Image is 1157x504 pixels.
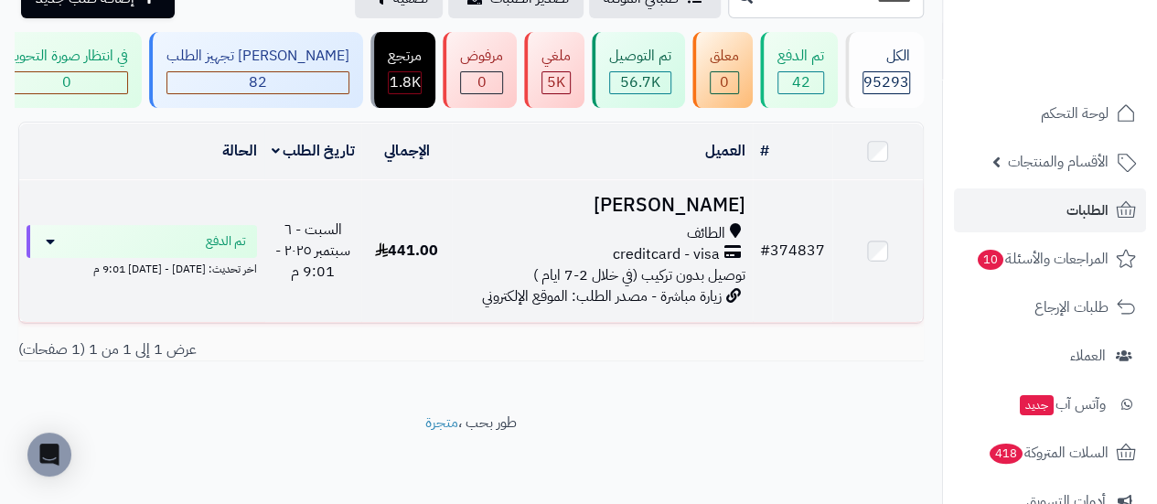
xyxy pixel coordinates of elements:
a: السلات المتروكة418 [954,431,1146,475]
div: 0 [711,72,738,93]
a: معلق 0 [689,32,756,108]
a: الطلبات [954,188,1146,232]
a: الكل95293 [841,32,927,108]
a: تم التوصيل 56.7K [588,32,689,108]
div: 4978 [542,72,570,93]
span: 0 [477,71,487,93]
div: 0 [6,72,127,93]
span: لوحة التحكم [1041,101,1109,126]
div: [PERSON_NAME] تجهيز الطلب [166,46,349,67]
span: 0 [62,71,71,93]
a: مرتجع 1.8K [367,32,439,108]
a: العميل [705,140,745,162]
a: # [760,140,769,162]
div: تم الدفع [777,46,824,67]
span: 10 [978,250,1003,270]
span: 56.7K [620,71,660,93]
a: مرفوض 0 [439,32,520,108]
a: #374837 [760,240,825,262]
a: [PERSON_NAME] تجهيز الطلب 82 [145,32,367,108]
a: لوحة التحكم [954,91,1146,135]
span: زيارة مباشرة - مصدر الطلب: الموقع الإلكتروني [482,285,722,307]
span: وآتس آب [1018,391,1106,417]
span: طلبات الإرجاع [1034,295,1109,320]
div: Open Intercom Messenger [27,433,71,477]
div: اخر تحديث: [DATE] - [DATE] 9:01 م [27,258,257,277]
span: 5K [547,71,565,93]
a: العملاء [954,334,1146,378]
span: المراجعات والأسئلة [976,246,1109,272]
div: معلق [710,46,739,67]
div: 82 [167,72,348,93]
div: 1813 [389,72,421,93]
span: السبت - ٦ سبتمبر ٢٠٢٥ - 9:01 م [275,219,350,283]
span: creditcard - visa [613,244,720,265]
span: الأقسام والمنتجات [1008,149,1109,175]
span: # [760,240,770,262]
img: logo-2.png [1033,51,1140,90]
span: السلات المتروكة [988,440,1109,466]
div: في انتظار صورة التحويل [5,46,128,67]
div: تم التوصيل [609,46,671,67]
a: متجرة [425,412,458,434]
div: مرتجع [388,46,422,67]
span: 42 [792,71,810,93]
a: الإجمالي [384,140,430,162]
a: طلبات الإرجاع [954,285,1146,329]
a: تاريخ الطلب [272,140,355,162]
a: المراجعات والأسئلة10 [954,237,1146,281]
span: 1.8K [390,71,421,93]
span: 418 [990,444,1023,464]
div: 42 [778,72,823,93]
span: 0 [720,71,729,93]
span: 441.00 [375,240,438,262]
span: 95293 [863,71,909,93]
div: 0 [461,72,502,93]
span: جديد [1020,395,1054,415]
span: العملاء [1070,343,1106,369]
span: توصيل بدون تركيب (في خلال 2-7 ايام ) [533,264,745,286]
span: الطلبات [1066,198,1109,223]
a: تم الدفع 42 [756,32,841,108]
div: عرض 1 إلى 1 من 1 (1 صفحات) [5,339,471,360]
a: وآتس آبجديد [954,382,1146,426]
span: تم الدفع [206,232,246,251]
span: 82 [249,71,267,93]
div: ملغي [541,46,571,67]
a: ملغي 5K [520,32,588,108]
a: الحالة [222,140,257,162]
div: 56712 [610,72,670,93]
div: الكل [862,46,910,67]
span: الطائف [687,223,725,244]
div: مرفوض [460,46,503,67]
h3: [PERSON_NAME] [459,195,745,216]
